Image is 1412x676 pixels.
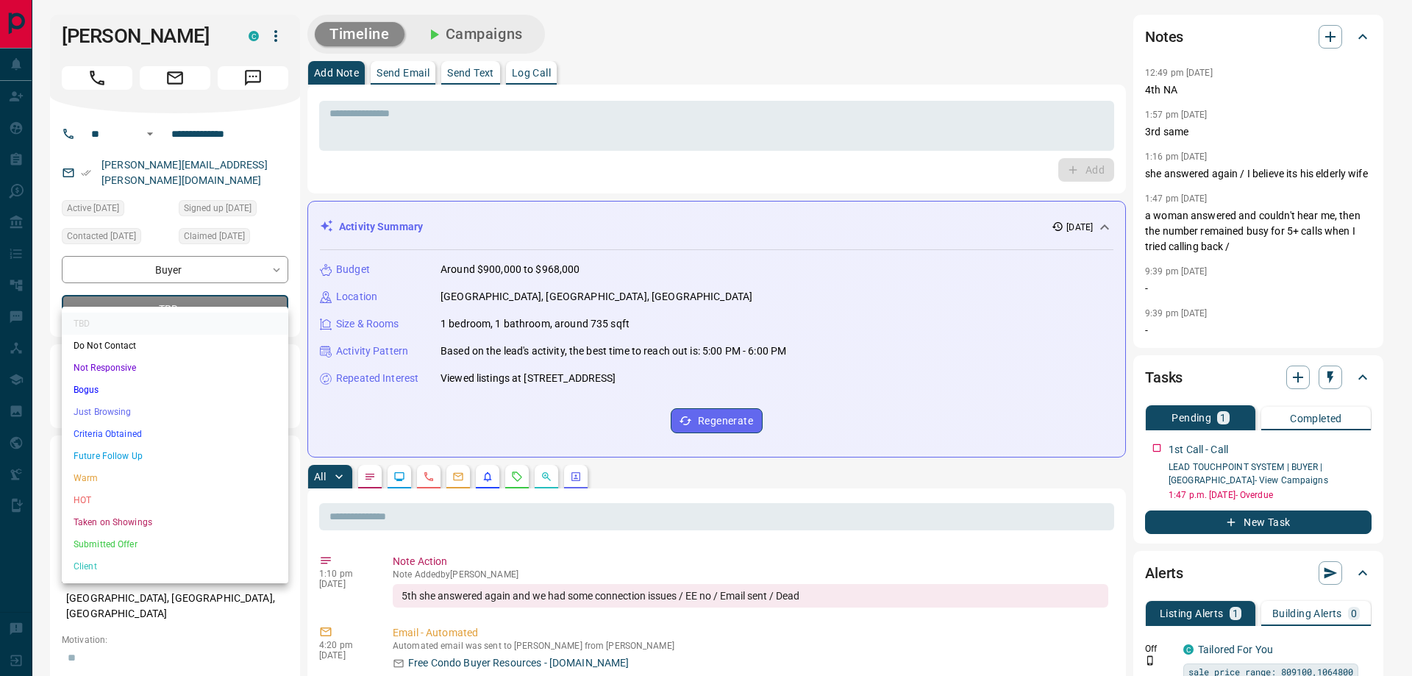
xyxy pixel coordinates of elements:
li: Criteria Obtained [62,423,288,445]
li: Do Not Contact [62,335,288,357]
li: Warm [62,467,288,489]
li: Taken on Showings [62,511,288,533]
li: Future Follow Up [62,445,288,467]
li: Bogus [62,379,288,401]
li: HOT [62,489,288,511]
li: Submitted Offer [62,533,288,555]
li: Client [62,555,288,577]
li: Just Browsing [62,401,288,423]
li: Not Responsive [62,357,288,379]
